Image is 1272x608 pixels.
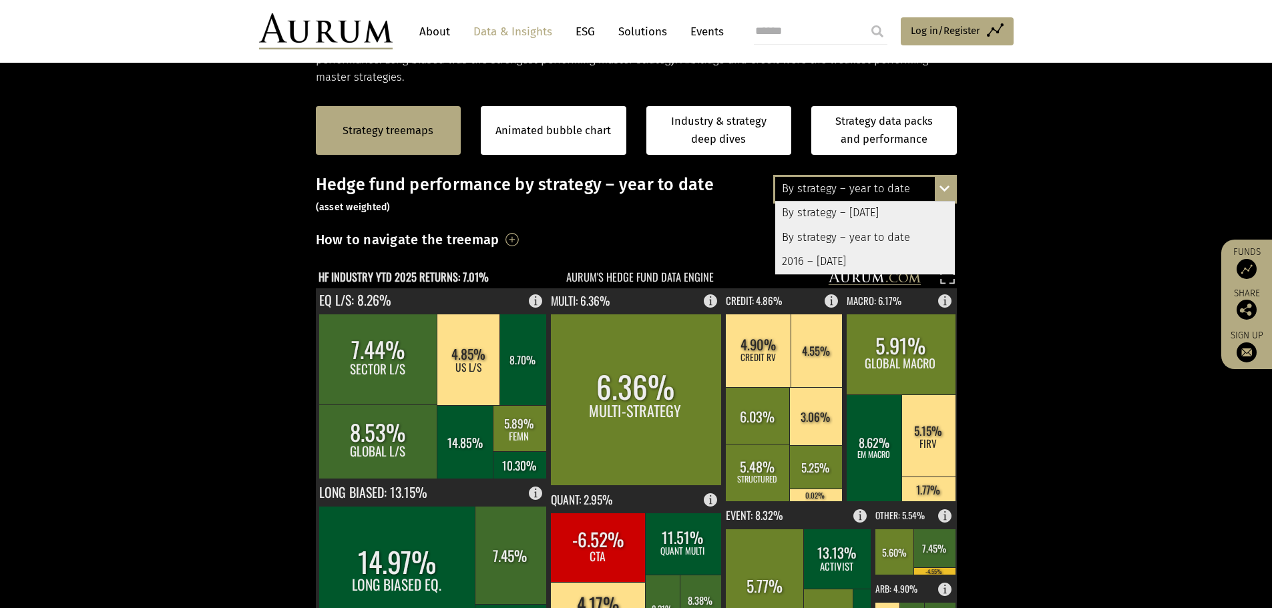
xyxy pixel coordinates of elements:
[316,202,391,213] small: (asset weighted)
[911,23,980,39] span: Log in/Register
[864,18,891,45] input: Submit
[646,106,792,155] a: Industry & strategy deep dives
[684,19,724,44] a: Events
[413,19,457,44] a: About
[467,19,559,44] a: Data & Insights
[1237,259,1257,279] img: Access Funds
[259,13,393,49] img: Aurum
[1228,246,1265,279] a: Funds
[775,250,955,274] div: 2016 – [DATE]
[1228,289,1265,320] div: Share
[811,106,957,155] a: Strategy data packs and performance
[775,177,955,201] div: By strategy – year to date
[316,228,499,251] h3: How to navigate the treemap
[1237,342,1257,362] img: Sign up to our newsletter
[612,19,674,44] a: Solutions
[1237,300,1257,320] img: Share this post
[1228,330,1265,362] a: Sign up
[775,202,955,226] div: By strategy – [DATE]
[901,17,1014,45] a: Log in/Register
[775,226,955,250] div: By strategy – year to date
[316,175,957,215] h3: Hedge fund performance by strategy – year to date
[569,19,602,44] a: ESG
[343,122,433,139] a: Strategy treemaps
[495,122,611,139] a: Animated bubble chart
